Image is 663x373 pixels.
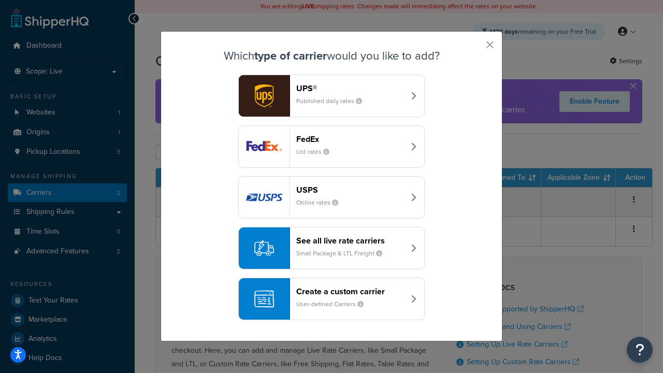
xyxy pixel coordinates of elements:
img: icon-carrier-liverate-becf4550.svg [254,238,274,258]
h3: Which would you like to add? [187,50,476,62]
button: Open Resource Center [627,337,653,363]
header: UPS® [296,83,405,93]
img: fedEx logo [239,126,290,167]
header: Create a custom carrier [296,286,405,296]
small: User-defined Carriers [296,299,372,309]
header: See all live rate carriers [296,236,405,246]
small: Online rates [296,198,347,207]
small: List rates [296,147,338,156]
small: Published daily rates [296,96,370,106]
button: ups logoUPS®Published daily rates [238,75,425,117]
button: See all live rate carriersSmall Package & LTL Freight [238,227,425,269]
img: icon-carrier-custom-c93b8a24.svg [254,289,274,309]
button: fedEx logoFedExList rates [238,125,425,168]
button: usps logoUSPSOnline rates [238,176,425,219]
header: USPS [296,185,405,195]
strong: type of carrier [254,47,327,64]
button: Create a custom carrierUser-defined Carriers [238,278,425,320]
small: Small Package & LTL Freight [296,249,391,258]
header: FedEx [296,134,405,144]
img: ups logo [239,75,290,117]
img: usps logo [239,177,290,218]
